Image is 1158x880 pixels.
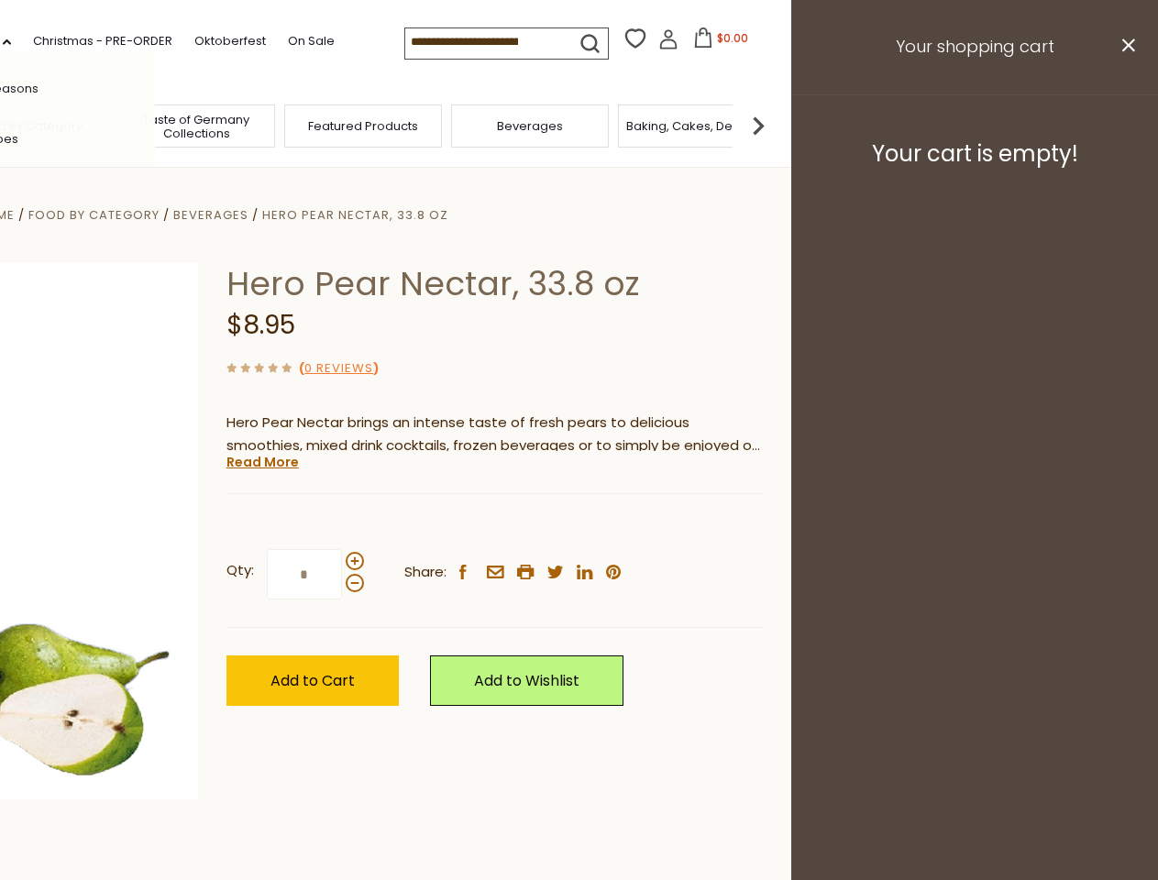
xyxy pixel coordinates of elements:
[497,119,563,133] a: Beverages
[226,412,763,457] p: Hero Pear Nectar brings an intense taste of fresh pears to delicious smoothies, mixed drink cockt...
[226,559,254,582] strong: Qty:
[682,27,760,55] button: $0.00
[194,31,266,51] a: Oktoberfest
[814,140,1135,168] h3: Your cart is empty!
[123,113,270,140] a: Taste of Germany Collections
[270,670,355,691] span: Add to Cart
[626,119,768,133] a: Baking, Cakes, Desserts
[267,549,342,599] input: Qty:
[226,453,299,471] a: Read More
[740,107,777,144] img: next arrow
[262,206,448,224] a: Hero Pear Nectar, 33.8 oz
[226,655,399,706] button: Add to Cart
[226,263,763,304] h1: Hero Pear Nectar, 33.8 oz
[308,119,418,133] a: Featured Products
[717,30,748,46] span: $0.00
[404,561,447,584] span: Share:
[226,307,295,343] span: $8.95
[304,359,373,379] a: 0 Reviews
[173,206,248,224] a: Beverages
[299,359,379,377] span: ( )
[430,655,623,706] a: Add to Wishlist
[33,31,172,51] a: Christmas - PRE-ORDER
[28,206,160,224] a: Food By Category
[288,31,335,51] a: On Sale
